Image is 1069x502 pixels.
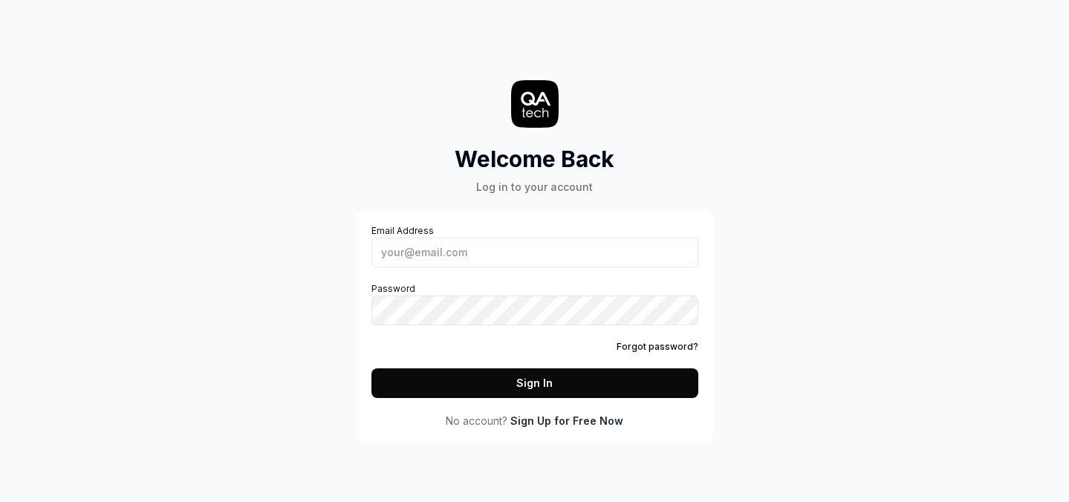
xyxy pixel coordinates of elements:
a: Sign Up for Free Now [510,413,623,428]
a: Forgot password? [617,340,698,353]
label: Email Address [371,224,698,267]
input: Email Address [371,238,698,267]
label: Password [371,282,698,325]
div: Log in to your account [455,179,614,195]
span: No account? [446,413,507,428]
button: Sign In [371,368,698,398]
input: Password [371,296,698,325]
h2: Welcome Back [455,143,614,176]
